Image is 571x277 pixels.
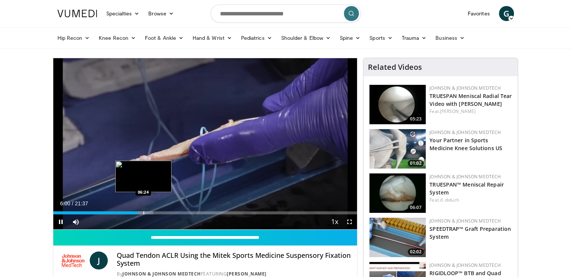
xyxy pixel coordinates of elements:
a: J [90,251,108,269]
span: 06:07 [408,204,424,211]
video-js: Video Player [53,58,357,230]
button: Playback Rate [327,214,342,229]
a: 02:02 [369,218,426,257]
input: Search topics, interventions [211,5,361,23]
a: Favorites [463,6,494,21]
div: Progress Bar [53,211,357,214]
img: VuMedi Logo [57,10,97,17]
a: Hand & Wrist [188,30,237,45]
a: Pediatrics [237,30,277,45]
a: Specialties [102,6,144,21]
a: Hip Recon [53,30,95,45]
a: Foot & Ankle [140,30,188,45]
a: Johnson & Johnson MedTech [429,262,501,268]
a: G [499,6,514,21]
span: 6:00 [60,200,70,206]
a: Sports [365,30,397,45]
div: Feat. [429,197,512,203]
a: TRUESPAN™ Meniscal Repair System [429,181,504,196]
a: Johnson & Johnson MedTech [122,271,201,277]
h4: Related Videos [368,63,422,72]
a: Browse [144,6,178,21]
span: 01:02 [408,160,424,167]
img: 0543fda4-7acd-4b5c-b055-3730b7e439d4.150x105_q85_crop-smart_upscale.jpg [369,129,426,169]
h4: Quad Tendon ACLR Using the Mitek Sports Medicine Suspensory Fixation System [117,251,351,268]
button: Mute [68,214,83,229]
span: 05:23 [408,116,424,122]
button: Pause [53,214,68,229]
img: a9cbc79c-1ae4-425c-82e8-d1f73baa128b.150x105_q85_crop-smart_upscale.jpg [369,85,426,124]
a: SPEEDTRAP™ Graft Preparation System [429,225,511,240]
a: Johnson & Johnson MedTech [429,129,501,135]
a: Trauma [397,30,431,45]
a: Johnson & Johnson MedTech [429,218,501,224]
a: 01:02 [369,129,426,169]
a: Your Partner in Sports Medicine Knee Solutions US [429,137,502,152]
a: d. diduch [440,197,459,203]
div: Feat. [429,108,512,115]
a: Johnson & Johnson MedTech [429,173,501,180]
img: image.jpeg [115,161,172,192]
a: Johnson & Johnson MedTech [429,85,501,91]
a: Spine [335,30,365,45]
a: Shoulder & Elbow [277,30,335,45]
button: Fullscreen [342,214,357,229]
a: 05:23 [369,85,426,124]
img: Johnson & Johnson MedTech [59,251,87,269]
a: [PERSON_NAME] [440,108,476,114]
span: 02:02 [408,248,424,255]
a: [PERSON_NAME] [227,271,267,277]
a: TRUESPAN Meniscal Radial Tear Video with [PERSON_NAME] [429,92,512,107]
img: a46a2fe1-2704-4a9e-acc3-1c278068f6c4.150x105_q85_crop-smart_upscale.jpg [369,218,426,257]
span: 21:37 [75,200,88,206]
img: e42d750b-549a-4175-9691-fdba1d7a6a0f.150x105_q85_crop-smart_upscale.jpg [369,173,426,213]
span: / [72,200,74,206]
a: Knee Recon [94,30,140,45]
a: Business [431,30,469,45]
a: 06:07 [369,173,426,213]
